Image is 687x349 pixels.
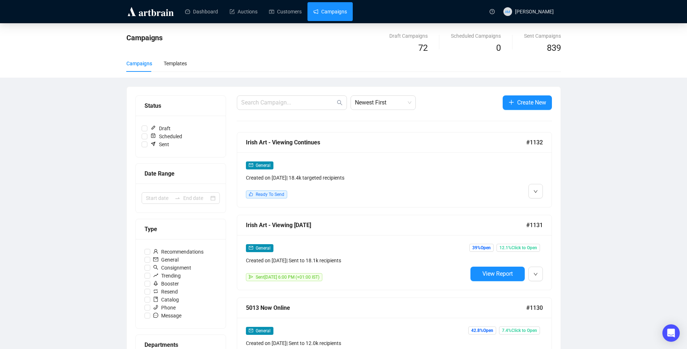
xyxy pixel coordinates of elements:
[153,257,158,262] span: mail
[150,264,194,272] span: Consignment
[150,312,184,320] span: Message
[249,192,253,196] span: like
[126,6,175,17] img: logo
[496,43,501,53] span: 0
[524,32,561,40] div: Sent Campaigns
[147,140,172,148] span: Sent
[164,59,187,67] div: Templates
[505,8,510,14] span: AM
[482,270,513,277] span: View Report
[508,99,514,105] span: plus
[150,272,184,280] span: Trending
[256,192,284,197] span: Ready To Send
[517,98,546,107] span: Create New
[547,43,561,53] span: 839
[153,297,158,302] span: book
[147,132,185,140] span: Scheduled
[246,256,468,264] div: Created on [DATE] | Sent to 18.1k recipients
[469,244,494,252] span: 39% Open
[183,194,209,202] input: End date
[126,33,163,42] span: Campaigns
[246,174,468,182] div: Created on [DATE] | 18.4k targeted recipients
[153,249,158,254] span: user
[153,265,158,270] span: search
[246,303,526,312] div: 5013 Now Online
[237,132,552,208] a: Irish Art - Viewing Continues#1132mailGeneralCreated on [DATE]| 18.4k targeted recipientslikeRead...
[497,244,540,252] span: 12.1% Click to Open
[515,9,554,15] span: [PERSON_NAME]
[150,288,181,296] span: Resend
[256,163,271,168] span: General
[313,2,347,21] a: Campaigns
[153,313,158,318] span: message
[256,246,271,251] span: General
[230,2,257,21] a: Auctions
[126,59,152,67] div: Campaigns
[150,304,179,312] span: Phone
[533,189,538,194] span: down
[153,281,158,286] span: rocket
[150,296,182,304] span: Catalog
[269,2,302,21] a: Customers
[153,305,158,310] span: phone
[418,43,428,53] span: 72
[153,289,158,294] span: retweet
[662,324,680,342] div: Open Intercom Messenger
[526,138,543,147] span: #1132
[237,215,552,290] a: Irish Art - Viewing [DATE]#1131mailGeneralCreated on [DATE]| Sent to 18.1k recipientssendSent[DAT...
[503,95,552,110] button: Create New
[256,328,271,333] span: General
[150,280,182,288] span: Booster
[144,101,217,110] div: Status
[146,194,172,202] input: Start date
[153,273,158,278] span: rise
[185,2,218,21] a: Dashboard
[337,100,343,106] span: search
[175,195,180,201] span: swap-right
[533,272,538,276] span: down
[249,163,253,167] span: mail
[451,32,501,40] div: Scheduled Campaigns
[468,327,496,334] span: 42.8% Open
[144,225,217,234] div: Type
[490,9,495,14] span: question-circle
[256,275,319,280] span: Sent [DATE] 6:00 PM (+01:00 IST)
[175,195,180,201] span: to
[246,339,468,347] div: Created on [DATE] | Sent to 12.0k recipients
[249,246,253,250] span: mail
[147,124,173,132] span: Draft
[470,267,525,281] button: View Report
[499,327,540,334] span: 7.4% Click to Open
[249,275,253,279] span: send
[150,248,206,256] span: Recommendations
[144,169,217,178] div: Date Range
[150,256,181,264] span: General
[241,98,335,107] input: Search Campaign...
[526,303,543,312] span: #1130
[355,96,411,110] span: Newest First
[389,32,428,40] div: Draft Campaigns
[249,328,253,333] span: mail
[246,221,526,230] div: Irish Art - Viewing [DATE]
[526,221,543,230] span: #1131
[246,138,526,147] div: Irish Art - Viewing Continues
